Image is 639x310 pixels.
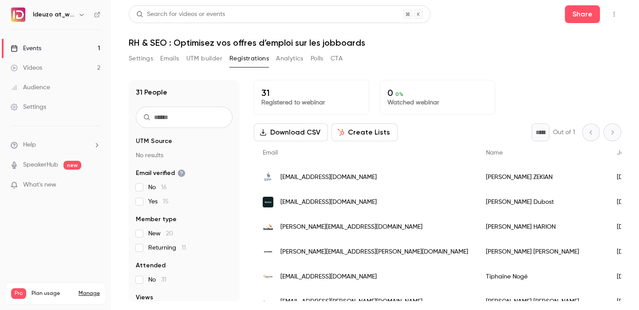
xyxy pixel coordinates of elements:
[565,5,600,23] button: Share
[148,197,169,206] span: Yes
[387,87,488,98] p: 0
[32,290,73,297] span: Plan usage
[63,161,81,170] span: new
[161,184,167,191] span: 16
[229,52,269,66] button: Registrations
[280,173,377,182] span: [EMAIL_ADDRESS][DOMAIN_NAME]
[263,296,273,307] img: jst-transformers.com
[263,222,273,232] img: amrest.eu
[136,293,153,302] span: Views
[23,180,56,190] span: What's new
[79,290,100,297] a: Manage
[280,198,377,207] span: [EMAIL_ADDRESS][DOMAIN_NAME]
[136,261,166,270] span: Attended
[263,172,273,183] img: sofip-sa.fr
[280,297,422,306] span: [EMAIL_ADDRESS][PERSON_NAME][DOMAIN_NAME]
[261,87,362,98] p: 31
[136,215,177,224] span: Member type
[11,44,41,53] div: Events
[136,169,185,178] span: Email verified
[90,181,100,189] iframe: Noticeable Trigger
[276,52,304,66] button: Analytics
[129,52,153,66] button: Settings
[136,137,172,146] span: UTM Source
[261,98,362,107] p: Registered to webinar
[486,150,503,156] span: Name
[263,150,278,156] span: Email
[11,8,25,22] img: Ideuzo at_work
[477,215,608,239] div: [PERSON_NAME] HARION
[136,10,225,19] div: Search for videos or events
[280,223,422,232] span: [PERSON_NAME][EMAIL_ADDRESS][DOMAIN_NAME]
[136,87,167,98] h1: 31 People
[186,52,222,66] button: UTM builder
[477,264,608,289] div: Tiphaine Nogé
[553,128,575,137] p: Out of 1
[23,160,58,170] a: SpeakerHub
[477,190,608,215] div: [PERSON_NAME] Dubost
[263,246,273,257] img: salomon.com
[148,183,167,192] span: No
[263,271,273,282] img: sollyazar.com
[280,247,468,257] span: [PERSON_NAME][EMAIL_ADDRESS][PERSON_NAME][DOMAIN_NAME]
[136,151,233,160] p: No results
[129,37,621,48] h1: RH & SEO : Optimisez vos offres d’emploi sur les jobboards
[181,245,186,251] span: 11
[11,140,100,150] li: help-dropdown-opener
[254,123,328,141] button: Download CSV
[11,103,46,111] div: Settings
[395,91,403,97] span: 0 %
[477,165,608,190] div: [PERSON_NAME] ZEKIAN
[311,52,323,66] button: Polls
[33,10,75,19] h6: Ideuzo at_work
[148,229,173,238] span: New
[477,239,608,264] div: [PERSON_NAME] [PERSON_NAME]
[163,199,169,205] span: 15
[331,52,343,66] button: CTA
[148,275,166,284] span: No
[11,288,26,299] span: Pro
[148,243,186,252] span: Returning
[161,277,166,283] span: 31
[263,197,273,207] img: finders-pro.fr
[160,52,179,66] button: Emails
[387,98,488,107] p: Watched webinar
[280,272,377,282] span: [EMAIL_ADDRESS][DOMAIN_NAME]
[11,64,42,72] div: Videos
[11,83,50,92] div: Audience
[23,140,36,150] span: Help
[331,123,398,141] button: Create Lists
[166,231,173,237] span: 20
